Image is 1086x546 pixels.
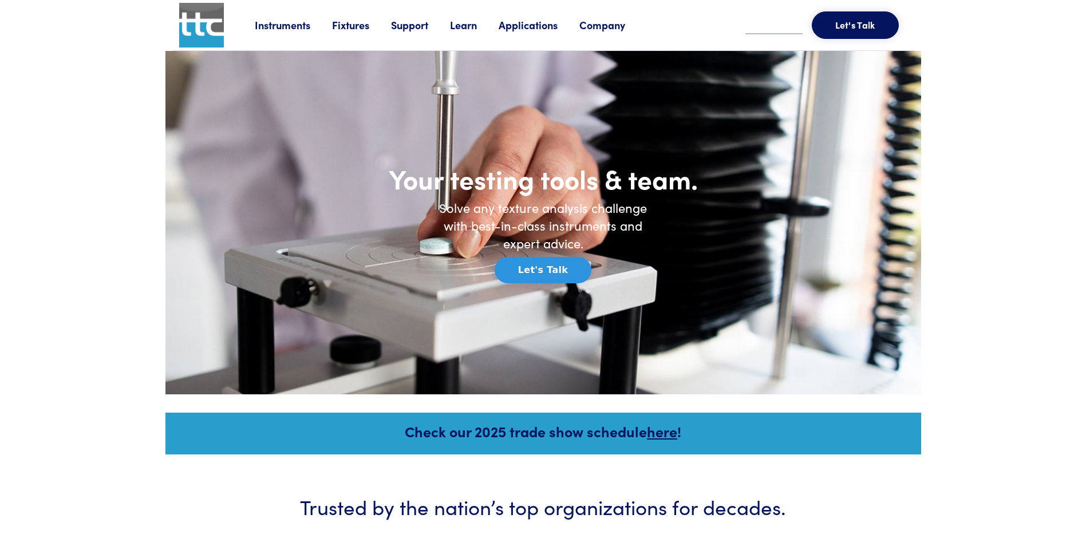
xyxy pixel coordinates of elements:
[429,199,658,252] h6: Solve any texture analysis challenge with best-in-class instruments and expert advice.
[579,18,647,32] a: Company
[255,18,332,32] a: Instruments
[181,421,906,441] h5: Check our 2025 trade show schedule !
[647,421,677,441] a: here
[179,3,224,48] img: ttc_logo_1x1_v1.0.png
[499,18,579,32] a: Applications
[812,11,899,39] button: Let's Talk
[200,492,887,520] h3: Trusted by the nation’s top organizations for decades.
[495,257,591,283] button: Let's Talk
[391,18,450,32] a: Support
[314,162,772,195] h1: Your testing tools & team.
[332,18,391,32] a: Fixtures
[450,18,499,32] a: Learn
